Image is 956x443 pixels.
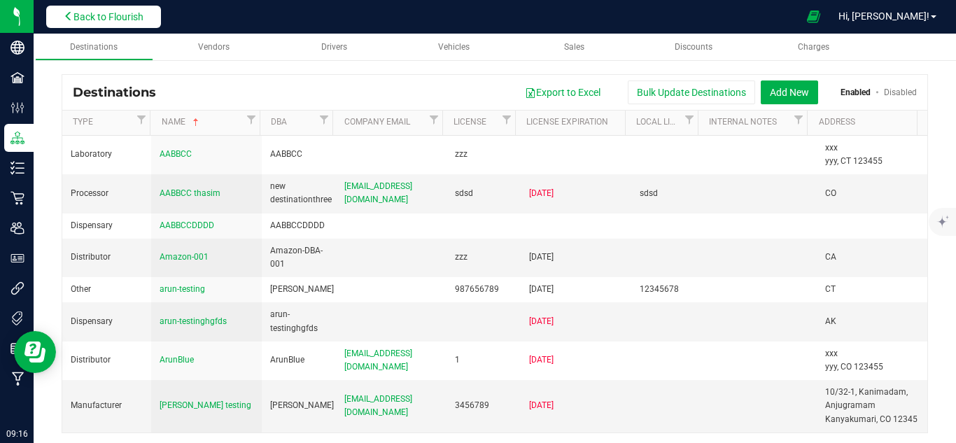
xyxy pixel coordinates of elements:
div: new destinationthree [270,180,328,206]
a: Enabled [841,87,871,97]
span: Drivers [321,42,347,52]
span: Vehicles [438,42,470,52]
div: Dispensary [71,219,143,232]
a: Filter [426,111,442,128]
a: Filter [498,111,515,128]
a: Local License [636,117,681,128]
inline-svg: User Roles [10,251,24,265]
div: Distributor [71,251,143,264]
span: [EMAIL_ADDRESS][DOMAIN_NAME] [344,394,412,417]
span: [DATE] [529,188,554,198]
button: Add New [761,80,818,104]
span: [DATE] [529,252,554,262]
span: [EMAIL_ADDRESS][DOMAIN_NAME] [344,181,412,204]
span: yyy, CO 123455 [825,362,883,372]
a: Name [162,117,243,128]
div: 987656789 [455,283,512,296]
button: Bulk Update Destinations [628,80,755,104]
div: sdsd [455,187,512,200]
span: AABBCC thasim [160,188,220,198]
inline-svg: Facilities [10,71,24,85]
inline-svg: Retail [10,191,24,205]
div: 1 [455,353,512,367]
span: Amazon-001 [160,252,209,262]
a: DBA [271,117,316,128]
span: [DATE] [529,355,554,365]
a: License Expiration [526,117,619,128]
a: Filter [133,111,150,128]
a: Filter [790,111,807,128]
a: Company Email [344,117,426,128]
button: Back to Flourish [46,6,161,28]
span: [DATE] [529,316,554,326]
inline-svg: Distribution [10,131,24,145]
span: 10/32-1, Kanimadam, Anjugramam [825,387,908,410]
span: xxx [825,349,838,358]
span: AABBCCDDDD [160,220,214,230]
div: Manufacturer [71,399,143,412]
span: arun-testing [160,284,205,294]
div: sdsd [640,187,697,200]
a: Filter [316,111,332,128]
span: Vendors [198,42,230,52]
span: arun-testinghgfds [160,316,227,326]
span: [PERSON_NAME] testing [160,400,251,410]
inline-svg: Users [10,221,24,235]
span: Discounts [675,42,712,52]
a: Filter [243,111,260,128]
div: arun-testinghgfds [270,308,328,335]
span: yyy, CT 123455 [825,156,883,166]
div: Distributor [71,353,143,367]
inline-svg: Inventory [10,161,24,175]
div: 3456789 [455,399,512,412]
div: Amazon-DBA-001 [270,244,328,271]
span: CT [825,284,836,294]
span: Charges [798,42,829,52]
span: ArunBlue [160,355,194,365]
a: Filter [681,111,698,128]
span: Back to Flourish [73,11,143,22]
span: [EMAIL_ADDRESS][DOMAIN_NAME] [344,349,412,372]
div: zzz [455,148,512,161]
div: AABBCCDDDD [270,219,328,232]
span: Destinations [73,85,167,100]
span: xxx [825,143,838,153]
inline-svg: Configuration [10,101,24,115]
div: Processor [71,187,143,200]
div: zzz [455,251,512,264]
inline-svg: Integrations [10,281,24,295]
a: Internal Notes [709,117,790,128]
iframe: Resource center [14,331,56,373]
span: AABBCC [160,149,192,159]
a: Type [73,117,133,128]
inline-svg: Manufacturing [10,372,24,386]
div: Dispensary [71,315,143,328]
inline-svg: Tags [10,311,24,325]
div: [PERSON_NAME] [270,283,328,296]
span: Destinations [70,42,118,52]
span: [DATE] [529,284,554,294]
div: Laboratory [71,148,143,161]
div: 12345678 [640,283,697,296]
span: Hi, [PERSON_NAME]! [838,10,929,22]
div: ArunBlue [270,353,328,367]
a: Disabled [884,87,917,97]
span: AK [825,316,836,326]
div: AABBCC [270,148,328,161]
span: CA [825,252,836,262]
span: [DATE] [529,400,554,410]
a: License [454,117,498,128]
inline-svg: Reports [10,342,24,356]
span: Sales [564,42,584,52]
inline-svg: Company [10,41,24,55]
span: CO [825,188,836,198]
div: Other [71,283,143,296]
a: Address [819,117,912,128]
div: [PERSON_NAME] [270,399,328,412]
button: Export to Excel [516,80,610,104]
span: Open Ecommerce Menu [798,3,829,30]
span: Kanyakumari, CO 12345 [825,414,918,424]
